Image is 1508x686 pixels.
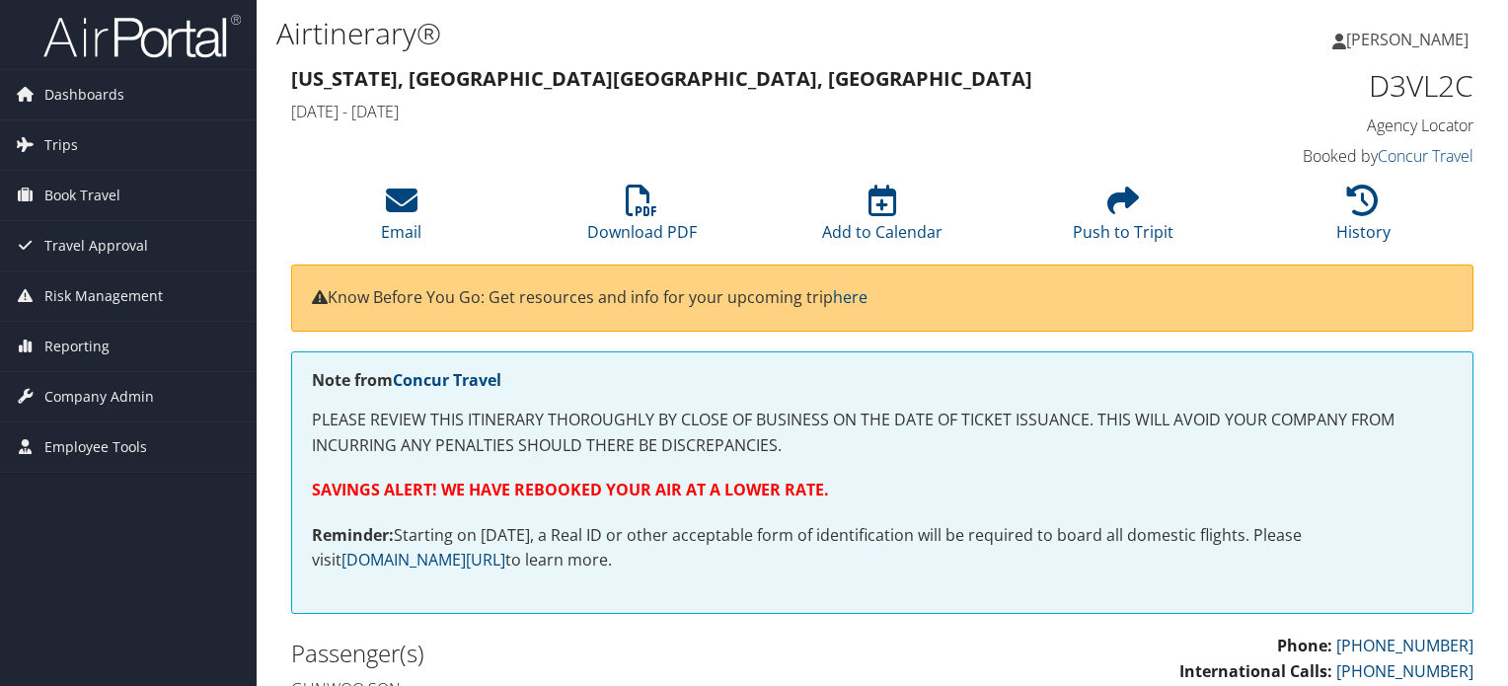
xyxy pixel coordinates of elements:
[833,286,867,308] a: here
[312,524,394,546] strong: Reminder:
[587,195,697,243] a: Download PDF
[43,13,241,59] img: airportal-logo.png
[312,479,829,500] strong: SAVINGS ALERT! WE HAVE REBOOKED YOUR AIR AT A LOWER RATE.
[1336,660,1473,682] a: [PHONE_NUMBER]
[276,13,1085,54] h1: Airtinerary®
[393,369,501,391] a: Concur Travel
[44,422,147,472] span: Employee Tools
[44,70,124,119] span: Dashboards
[44,221,148,270] span: Travel Approval
[1346,29,1469,50] span: [PERSON_NAME]
[312,369,501,391] strong: Note from
[44,271,163,321] span: Risk Management
[312,408,1453,458] p: PLEASE REVIEW THIS ITINERARY THOROUGHLY BY CLOSE OF BUSINESS ON THE DATE OF TICKET ISSUANCE. THIS...
[44,372,154,421] span: Company Admin
[44,322,110,371] span: Reporting
[1378,145,1473,167] a: Concur Travel
[381,195,421,243] a: Email
[1179,660,1332,682] strong: International Calls:
[1277,635,1332,656] strong: Phone:
[1200,145,1473,167] h4: Booked by
[291,101,1170,122] h4: [DATE] - [DATE]
[312,523,1453,573] p: Starting on [DATE], a Real ID or other acceptable form of identification will be required to boar...
[1200,114,1473,136] h4: Agency Locator
[312,285,1453,311] p: Know Before You Go: Get resources and info for your upcoming trip
[1336,195,1391,243] a: History
[1332,10,1488,69] a: [PERSON_NAME]
[1073,195,1173,243] a: Push to Tripit
[1200,65,1473,107] h1: D3VL2C
[291,637,867,670] h2: Passenger(s)
[822,195,942,243] a: Add to Calendar
[44,120,78,170] span: Trips
[291,65,1032,92] strong: [US_STATE], [GEOGRAPHIC_DATA] [GEOGRAPHIC_DATA], [GEOGRAPHIC_DATA]
[341,549,505,571] a: [DOMAIN_NAME][URL]
[44,171,120,220] span: Book Travel
[1336,635,1473,656] a: [PHONE_NUMBER]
